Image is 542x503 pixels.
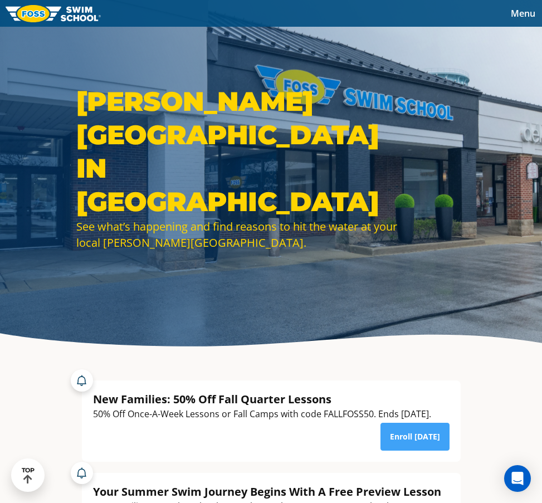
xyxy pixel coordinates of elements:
div: New Families: 50% Off Fall Quarter Lessons [93,392,431,407]
div: 50% Off Once-A-Week Lessons or Fall Camps with code FALLFOSS50. Ends [DATE]. [93,407,431,422]
button: Toggle navigation [504,5,542,22]
span: Menu [511,7,535,19]
img: FOSS Swim School Logo [6,5,101,22]
a: Enroll [DATE] [380,423,450,451]
div: TOP [22,467,35,484]
div: Your Summer Swim Journey Begins With A Free Preview Lesson [93,484,450,499]
div: Open Intercom Messenger [504,465,531,492]
h1: [PERSON_NAME][GEOGRAPHIC_DATA] in [GEOGRAPHIC_DATA] [76,85,399,218]
div: See what’s happening and find reasons to hit the water at your local [PERSON_NAME][GEOGRAPHIC_DATA]. [76,218,399,251]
